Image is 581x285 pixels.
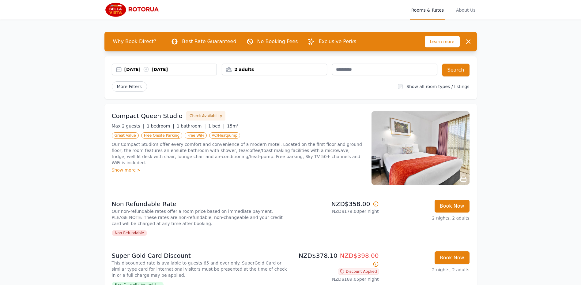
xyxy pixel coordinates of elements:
span: 1 bathroom | [177,124,206,128]
span: Great Value [112,132,139,139]
span: NZD$398.00 [340,252,379,259]
p: Exclusive Perks [319,38,356,45]
span: 15m² [227,124,238,128]
p: This discounted rate is available to guests 65 and over only. SuperGold Card or similar type card... [112,260,288,278]
div: Show more > [112,167,364,173]
span: Why Book Direct? [108,35,161,48]
button: Search [442,64,470,76]
h3: Compact Queen Studio [112,112,183,120]
button: Check Availability [186,111,225,120]
span: Free Onsite Parking [141,132,182,139]
button: Book Now [435,200,470,213]
span: Max 2 guests | [112,124,145,128]
label: Show all room types / listings [406,84,469,89]
p: 2 nights, 2 adults [384,267,470,273]
div: [DATE] [DATE] [124,66,217,72]
span: Non Refundable [112,230,147,236]
p: NZD$189.05 per night [293,276,379,282]
p: Our Compact Studio's offer every comfort and convenience of a modern motel. Located on the first ... [112,141,364,166]
p: Super Gold Card Discount [112,251,288,260]
p: NZD$358.00 [293,200,379,208]
span: Discount Applied [338,268,379,275]
p: No Booking Fees [257,38,298,45]
span: More Filters [112,81,147,92]
p: Our non-refundable rates offer a room price based on immediate payment. PLEASE NOTE: These rates ... [112,208,288,227]
span: Learn more [425,36,460,47]
button: Book Now [435,251,470,264]
p: 2 nights, 2 adults [384,215,470,221]
p: NZD$378.10 [293,251,379,268]
span: Free WiFi [185,132,207,139]
span: 1 bedroom | [147,124,174,128]
p: NZD$179.00 per night [293,208,379,214]
img: Bella Vista Rotorua [104,2,163,17]
p: Best Rate Guaranteed [182,38,236,45]
p: Non Refundable Rate [112,200,288,208]
span: 1 bed | [208,124,224,128]
span: AC/Heatpump [209,132,240,139]
div: 2 adults [222,66,327,72]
